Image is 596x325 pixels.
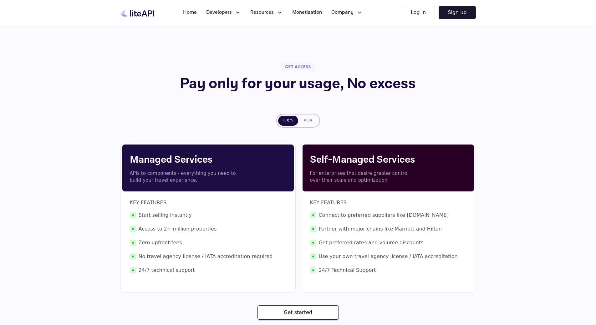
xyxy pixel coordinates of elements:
span: No travel agency license / IATA accreditation required [130,253,286,260]
button: USD [278,116,298,126]
a: Home [179,6,201,19]
a: Monetisation [288,6,326,19]
span: Monetisation [292,9,322,16]
p: KEY FEATURES [130,199,286,206]
span: Connect to preferred suppliers like [DOMAIN_NAME] [310,211,466,219]
p: APIs to components - everything you need to build your travel experience. [130,170,239,184]
span: GET ACCESS [281,63,315,71]
button: EUR [298,116,318,126]
span: Home [183,9,197,16]
span: Access to 2+ million properties [130,225,286,233]
button: Developers [202,6,245,19]
button: Log in [402,6,435,19]
span: Start selling instantly [130,211,286,219]
button: Sign up [439,6,476,19]
p: KEY FEATURES [310,199,466,206]
span: Use your own travel agency license / IATA accreditation [310,253,466,260]
h1: Pay only for your usage, No excess [138,76,458,91]
span: Zero upfront fees [130,239,286,246]
button: Company [328,6,366,19]
h4: Self-Managed Services [310,152,466,167]
span: Get preferred rates and volume discounts [310,239,466,246]
span: Partner with major chains like Marriott and Hilton [310,225,466,233]
span: Developers [206,9,232,16]
button: Resources [247,6,287,19]
h4: Managed Services [130,152,286,167]
span: 24/7 Technical Support [310,267,466,274]
span: 24/7 technical support [130,267,286,274]
span: Company [331,9,354,16]
span: Resources [250,9,274,16]
button: Get started [257,305,339,320]
p: For enterprises that desire greater control over their scale and optimization [310,170,420,184]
